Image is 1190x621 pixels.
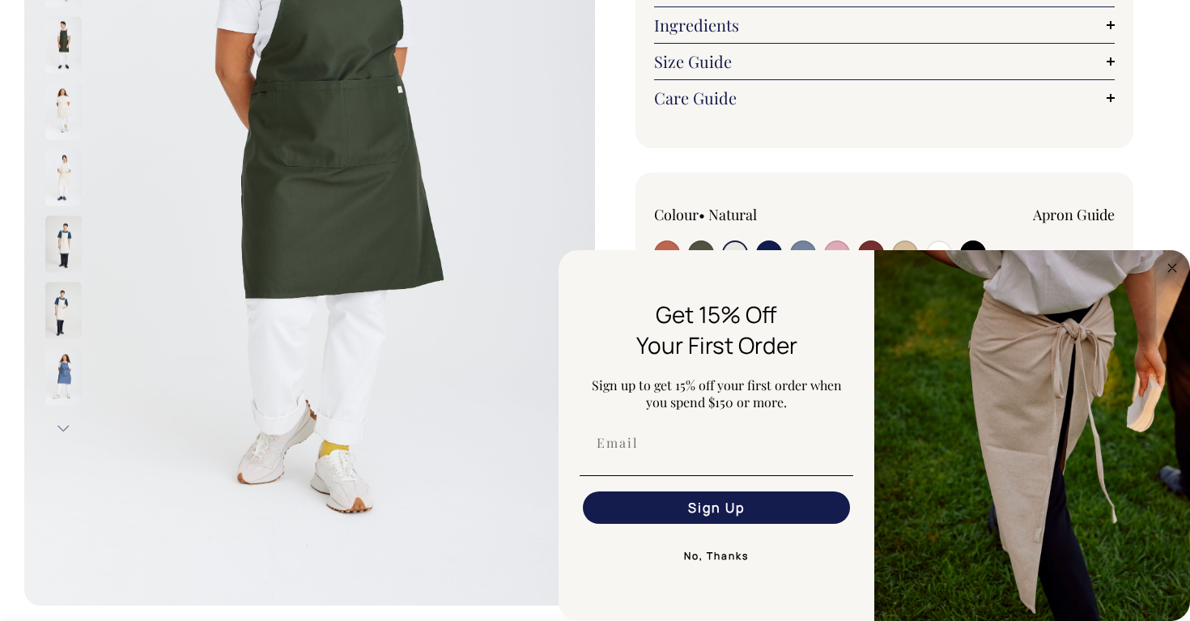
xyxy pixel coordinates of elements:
span: Get 15% Off [656,299,777,330]
img: natural [45,149,82,206]
div: FLYOUT Form [559,250,1190,621]
img: natural [45,83,82,139]
img: 5e34ad8f-4f05-4173-92a8-ea475ee49ac9.jpeg [874,250,1190,621]
button: Sign Up [583,491,850,524]
img: natural [45,282,82,338]
span: • [699,205,705,224]
button: Close dialog [1162,258,1182,278]
span: Your First Order [636,330,797,360]
div: Colour [654,205,839,224]
a: Apron Guide [1033,205,1115,224]
span: Sign up to get 15% off your first order when you spend $150 or more. [592,376,842,410]
a: Ingredients [654,15,1115,35]
a: Size Guide [654,52,1115,71]
button: No, Thanks [580,540,853,572]
button: Next [51,410,75,446]
label: Natural [708,205,757,224]
img: blue/grey [45,348,82,405]
a: Care Guide [654,88,1115,108]
img: olive [45,16,82,73]
input: Email [583,427,850,459]
img: natural [45,215,82,272]
img: underline [580,475,853,476]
